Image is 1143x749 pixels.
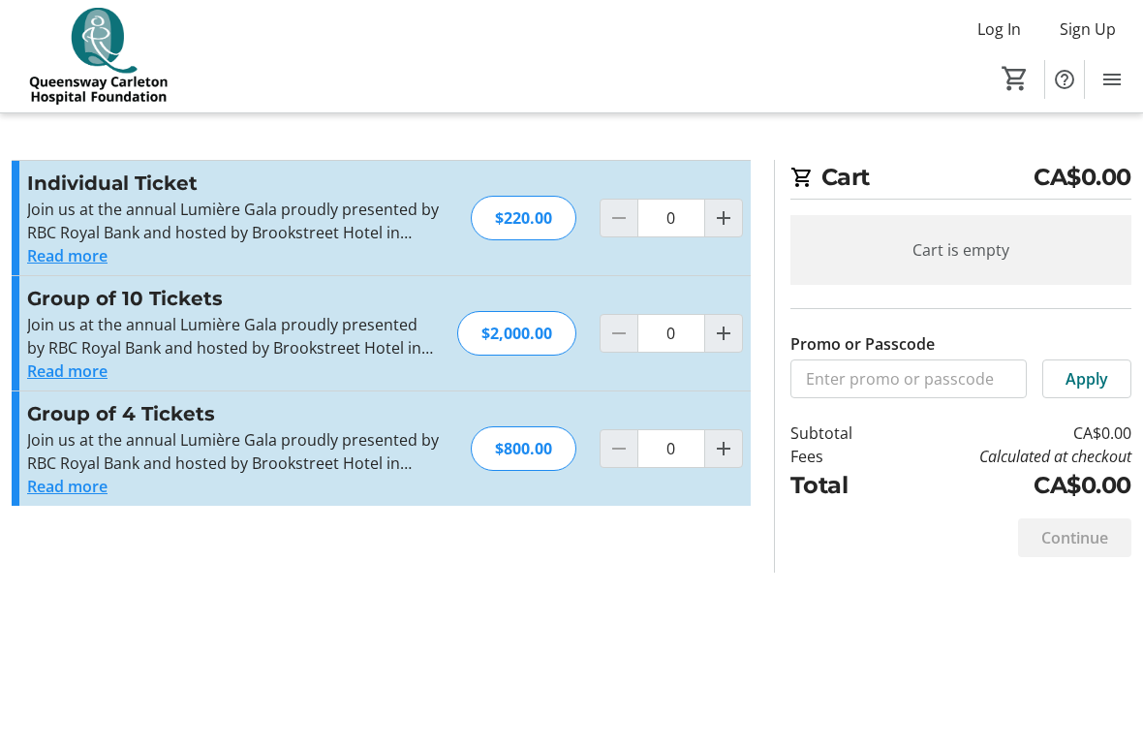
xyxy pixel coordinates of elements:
[27,359,108,383] button: Read more
[12,8,184,105] img: QCH Foundation's Logo
[457,311,576,356] div: $2,000.00
[27,284,434,313] h3: Group of 10 Tickets
[790,359,1027,398] input: Enter promo or passcode
[27,244,108,267] button: Read more
[1045,60,1084,99] button: Help
[790,445,889,468] td: Fees
[790,332,935,356] label: Promo or Passcode
[962,14,1036,45] button: Log In
[27,313,434,359] p: Join us at the annual Lumière Gala proudly presented by RBC Royal Bank and hosted by Brookstreet ...
[27,198,448,244] p: Join us at the annual Lumière Gala proudly presented by RBC Royal Bank and hosted by Brookstreet ...
[1060,17,1116,41] span: Sign Up
[1034,160,1131,195] span: CA$0.00
[1093,60,1131,99] button: Menu
[1044,14,1131,45] button: Sign Up
[790,160,1131,200] h2: Cart
[27,428,448,475] p: Join us at the annual Lumière Gala proudly presented by RBC Royal Bank and hosted by Brookstreet ...
[705,430,742,467] button: Increment by one
[1066,367,1108,390] span: Apply
[637,314,705,353] input: Group of 10 Tickets Quantity
[705,200,742,236] button: Increment by one
[998,61,1033,96] button: Cart
[27,169,448,198] h3: Individual Ticket
[790,215,1131,285] div: Cart is empty
[27,399,448,428] h3: Group of 4 Tickets
[637,429,705,468] input: Group of 4 Tickets Quantity
[1042,359,1131,398] button: Apply
[705,315,742,352] button: Increment by one
[889,468,1131,503] td: CA$0.00
[889,421,1131,445] td: CA$0.00
[27,475,108,498] button: Read more
[790,468,889,503] td: Total
[471,426,576,471] div: $800.00
[471,196,576,240] div: $220.00
[790,421,889,445] td: Subtotal
[889,445,1131,468] td: Calculated at checkout
[977,17,1021,41] span: Log In
[637,199,705,237] input: Individual Ticket Quantity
